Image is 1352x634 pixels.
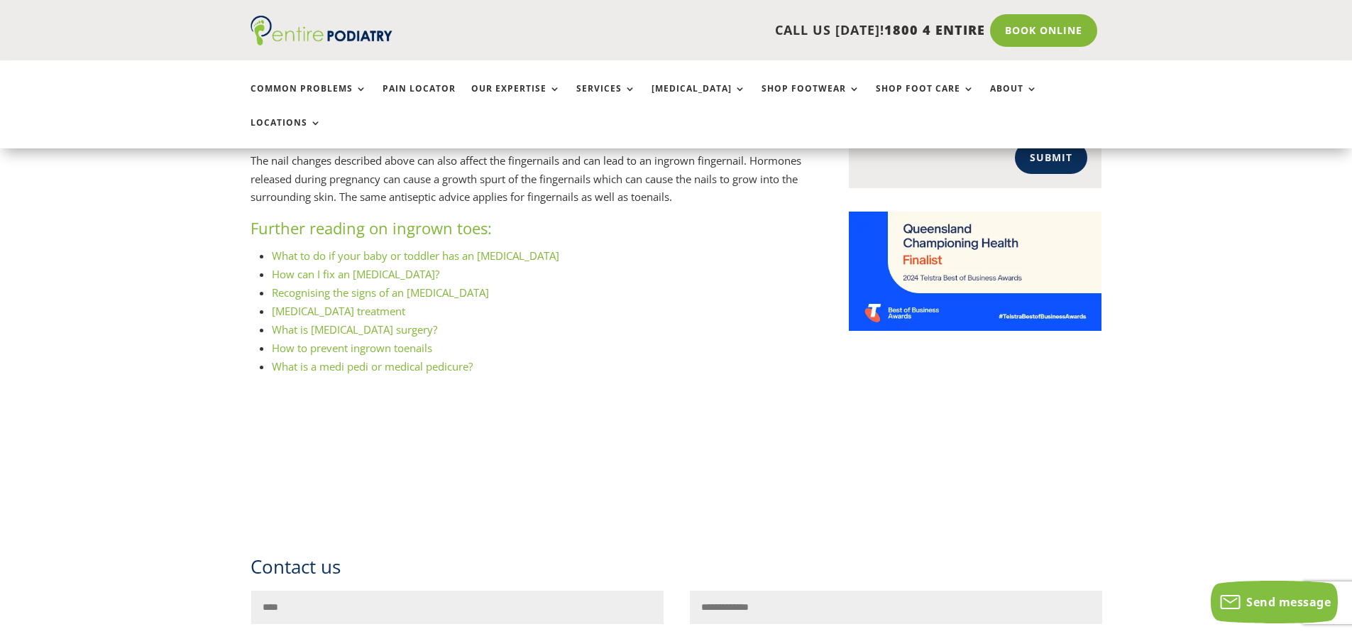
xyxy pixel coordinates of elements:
[576,84,636,114] a: Services
[251,118,321,148] a: Locations
[251,217,803,246] h3: Further reading on ingrown toes:
[251,16,392,45] img: logo (1)
[849,212,1101,331] img: Telstra Business Awards QLD State Finalist - Championing Health Category
[1015,141,1087,174] button: Submit
[447,21,985,40] p: CALL US [DATE]!
[251,152,803,217] p: The nail changes described above can also affect the fingernails and can lead to an ingrown finge...
[1211,581,1338,623] button: Send message
[272,341,432,355] a: How to prevent ingrown toenails
[471,84,561,114] a: Our Expertise
[251,34,392,48] a: Entire Podiatry
[272,267,439,281] a: How can I fix an [MEDICAL_DATA]?
[990,14,1097,47] a: Book Online
[876,84,974,114] a: Shop Foot Care
[884,21,985,38] span: 1800 4 ENTIRE
[383,84,456,114] a: Pain Locator
[990,84,1038,114] a: About
[272,248,559,263] a: What to do if your baby or toddler has an [MEDICAL_DATA]
[1246,594,1331,610] span: Send message
[272,322,437,337] a: What is [MEDICAL_DATA] surgery?
[251,84,367,114] a: Common Problems
[272,359,473,373] a: What is a medi pedi or medical pedicure?
[272,285,489,300] a: Recognising the signs of an [MEDICAL_DATA]
[251,554,1102,591] h3: Contact us
[272,304,405,318] a: [MEDICAL_DATA] treatment
[849,319,1101,334] a: Telstra Business Awards QLD State Finalist - Championing Health Category
[652,84,746,114] a: [MEDICAL_DATA]
[762,84,860,114] a: Shop Footwear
